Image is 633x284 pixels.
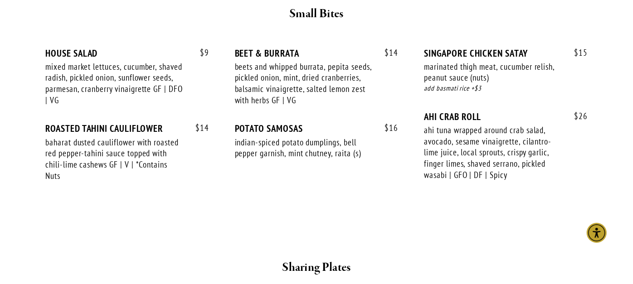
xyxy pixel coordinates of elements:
div: AHI CRAB ROLL [424,111,588,122]
div: ROASTED TAHINI CAULIFLOWER [45,123,209,134]
span: $ [195,122,200,133]
div: baharat dusted cauliflower with roasted red pepper-tahini sauce topped with chili-lime cashews GF... [45,137,183,182]
span: 14 [186,123,209,133]
div: add basmati rice +$3 [424,83,588,94]
strong: Sharing Plates [282,260,351,275]
span: 16 [375,123,398,133]
span: 26 [565,111,588,121]
span: $ [385,122,389,133]
div: POTATO SAMOSAS [235,123,399,134]
span: 14 [375,48,398,58]
div: HOUSE SALAD [45,48,209,59]
div: Accessibility Menu [587,223,607,243]
span: $ [200,47,205,58]
div: indian-spiced potato dumplings, bell pepper garnish, mint chutney, raita (s) [235,137,373,159]
div: BEET & BURRATA [235,48,399,59]
div: beets and whipped burrata, pepita seeds, pickled onion, mint, dried cranberries, balsamic vinaigr... [235,61,373,106]
span: $ [574,111,579,121]
div: marinated thigh meat, cucumber relish, peanut sauce (nuts) [424,61,562,83]
div: ahi tuna wrapped around crab salad, avocado, sesame vinaigrette, cilantro-lime juice, local sprou... [424,125,562,181]
span: $ [385,47,389,58]
span: 15 [565,48,588,58]
div: mixed market lettuces, cucumber, shaved radish, pickled onion, sunflower seeds, parmesan, cranber... [45,61,183,106]
strong: Small Bites [289,6,343,22]
span: 9 [191,48,209,58]
div: SINGAPORE CHICKEN SATAY [424,48,588,59]
span: $ [574,47,579,58]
